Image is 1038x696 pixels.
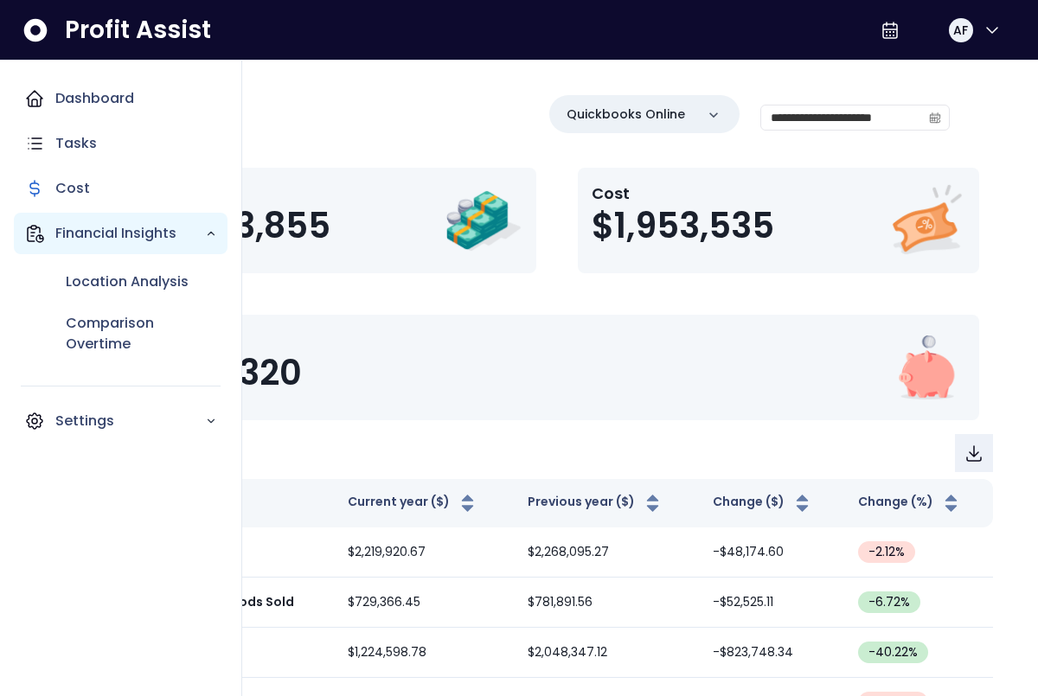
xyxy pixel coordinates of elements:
p: Cost [592,182,774,205]
svg: calendar [929,112,941,124]
button: Change ($) [713,493,813,514]
button: Previous year ($) [528,493,663,514]
span: -6.72 % [868,593,910,611]
td: -$48,174.60 [699,527,844,578]
td: $2,268,095.27 [514,527,699,578]
span: $1,953,535 [592,205,774,246]
button: Change (%) [858,493,962,514]
img: Cost [887,182,965,259]
button: Current year ($) [348,493,478,514]
span: AF [953,22,968,39]
button: Download [955,434,993,472]
td: $729,366.45 [334,578,514,628]
p: Tasks [55,133,97,154]
td: $781,891.56 [514,578,699,628]
p: Dashboard [55,88,134,109]
td: -$52,525.11 [699,578,844,628]
img: Net Income [887,329,965,406]
td: $2,048,347.12 [514,628,699,678]
span: -2.12 % [868,543,905,561]
td: $1,224,598.78 [334,628,514,678]
span: -40.22 % [868,643,918,661]
span: Profit Assist [65,15,211,46]
p: Financial Insights [55,223,205,244]
p: Cost [55,178,90,199]
p: Settings [55,411,205,431]
td: -$823,748.34 [699,628,844,678]
p: Comparison Overtime [66,313,217,354]
td: $2,219,920.67 [334,527,514,578]
img: Revenue [445,182,522,259]
p: Location Analysis [66,271,189,292]
p: Quickbooks Online [567,105,685,124]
